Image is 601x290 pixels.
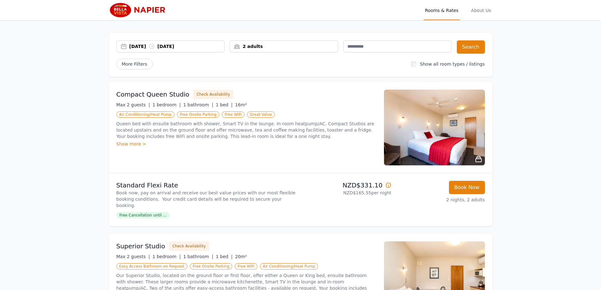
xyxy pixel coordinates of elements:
h3: Compact Queen Studio [116,90,190,99]
div: Show more > [116,141,376,147]
p: Book now, pay on arrival and receive our best value prices with our most flexible booking conditi... [116,190,298,209]
span: 1 bedroom | [152,254,181,259]
span: 20m² [235,254,247,259]
span: Easy Access Bathroom on Request [116,263,187,269]
button: Book Now [449,181,485,194]
p: Standard Flexi Rate [116,181,298,190]
span: 1 bathroom | [183,254,213,259]
span: 1 bathroom | [183,102,213,107]
span: Free WiFi [222,111,245,118]
div: [DATE] [DATE] [129,43,225,50]
p: 2 nights, 2 adults [397,197,485,203]
h3: Superior Studio [116,242,165,251]
button: Search [457,40,485,54]
span: Air Conditioning/Heat Pump [116,111,174,118]
span: Air Conditioning/Heat Pump [260,263,318,269]
span: Free Onsite Parking [177,111,219,118]
button: Check Availability [169,241,209,251]
button: Check Availability [193,90,233,99]
img: Bella Vista Napier [109,3,169,18]
span: Max 2 guests | [116,102,150,107]
span: 1 bedroom | [152,102,181,107]
span: Great Value [247,111,275,118]
label: Show all room types / listings [420,62,485,67]
span: Max 2 guests | [116,254,150,259]
span: 16m² [235,102,247,107]
span: Free Onsite Parking [190,263,232,269]
div: 2 adults [230,43,338,50]
p: NZD$165.55 per night [303,190,392,196]
span: More Filters [116,59,153,69]
span: Free Cancellation until ... [116,212,170,218]
p: Queen bed with ensuite bathroom with shower, Smart TV in the lounge. In-room heatpump/AC. Compact... [116,121,376,139]
span: 1 bed | [216,254,233,259]
span: Free WiFi [235,263,257,269]
span: 1 bed | [216,102,233,107]
p: NZD$331.10 [303,181,392,190]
